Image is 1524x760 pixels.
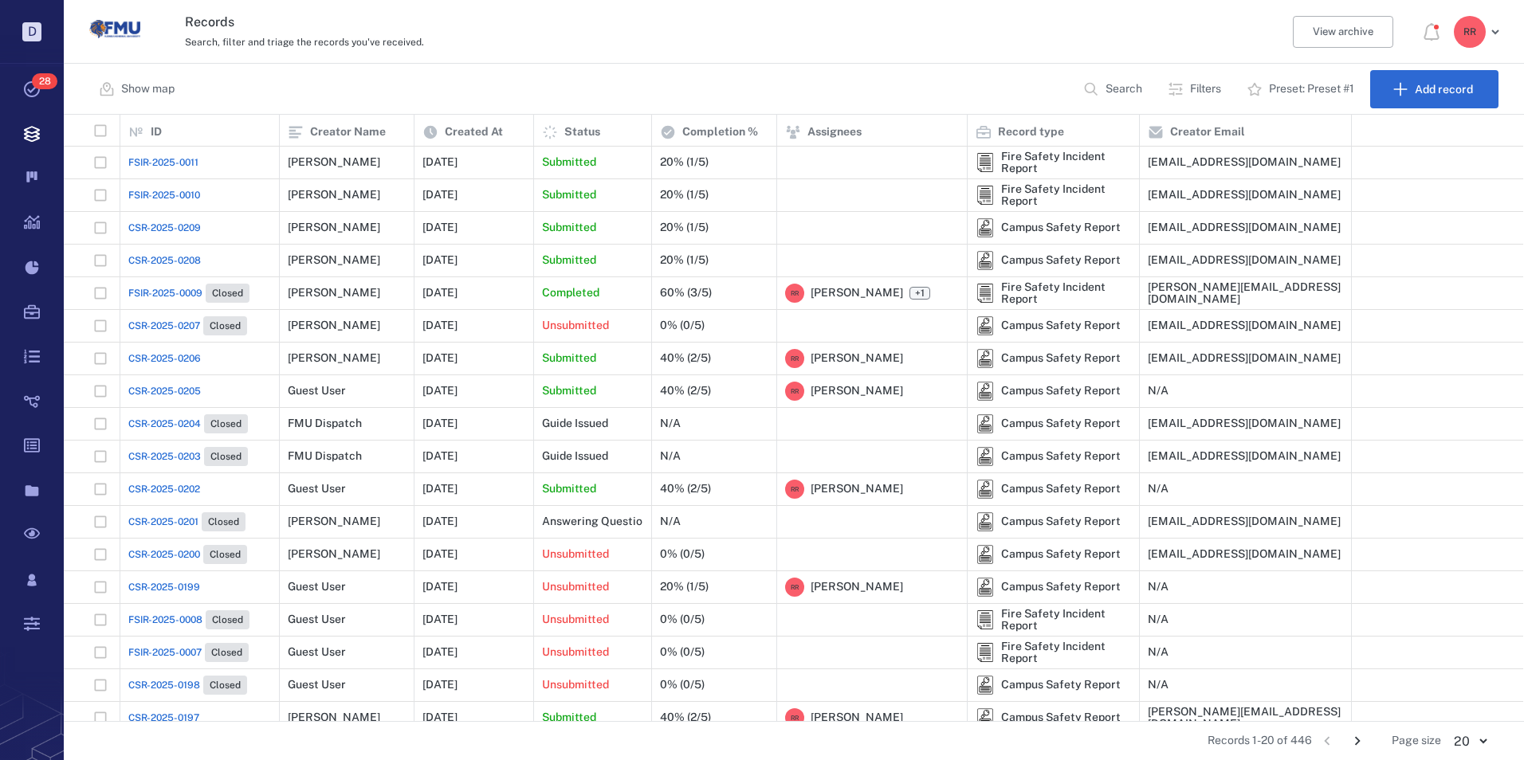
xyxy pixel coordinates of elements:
span: Closed [206,319,244,333]
div: [PERSON_NAME] [288,711,380,723]
div: Campus Safety Report [976,480,995,499]
p: [DATE] [422,416,458,432]
p: Submitted [542,351,596,366]
div: Campus Safety Report [1001,352,1121,364]
a: CSR-2025-0199 [128,580,200,594]
div: Guest User [288,385,346,397]
span: CSR-2025-0197 [128,711,199,725]
div: [EMAIL_ADDRESS][DOMAIN_NAME] [1148,156,1341,168]
div: Fire Safety Incident Report [1001,183,1131,208]
span: Closed [206,679,244,692]
div: 40% (2/5) [660,352,711,364]
div: Guest User [288,483,346,495]
div: [EMAIL_ADDRESS][DOMAIN_NAME] [1148,189,1341,201]
p: Assignees [807,124,862,140]
button: Preset: Preset #1 [1237,70,1367,108]
div: Campus Safety Report [1001,483,1121,495]
a: CSR-2025-0209 [128,221,201,235]
div: N/A [1148,581,1169,593]
div: Campus Safety Report [1001,319,1121,331]
p: Show map [121,81,175,97]
div: Guest User [288,646,346,658]
span: Closed [205,515,242,529]
div: 40% (2/5) [660,385,711,397]
div: Campus Safety Report [976,447,995,466]
span: +1 [909,287,930,300]
div: 0% (0/5) [660,679,705,691]
a: CSR-2025-0208 [128,253,201,268]
div: Campus Safety Report [976,578,995,597]
img: icon Campus Safety Report [976,545,995,564]
img: icon Fire Safety Incident Report [976,610,995,629]
div: Fire Safety Incident Report [976,153,995,172]
p: Unsubmitted [542,318,609,334]
button: RR [1454,16,1505,48]
p: Status [564,124,600,140]
p: Created At [445,124,503,140]
p: [DATE] [422,546,458,562]
a: CSR-2025-0203Closed [128,447,248,466]
img: icon Campus Safety Report [976,708,995,727]
img: icon Campus Safety Report [976,578,995,597]
p: [DATE] [422,710,458,726]
p: Unsubmitted [542,546,609,562]
span: Page size [1392,733,1441,749]
img: icon Fire Safety Incident Report [976,643,995,662]
a: CSR-2025-0202 [128,482,200,496]
span: Closed [206,548,244,562]
div: N/A [1148,613,1169,625]
img: icon Fire Safety Incident Report [976,186,995,205]
a: CSR-2025-0204Closed [128,414,248,433]
nav: pagination navigation [1312,728,1373,754]
div: Campus Safety Report [976,545,995,564]
button: Go to next page [1345,728,1370,754]
a: CSR-2025-0201Closed [128,512,245,531]
div: Fire Safety Incident Report [1001,151,1131,175]
div: R R [785,284,804,303]
div: [EMAIL_ADDRESS][DOMAIN_NAME] [1148,515,1341,527]
div: Guest User [288,581,346,593]
div: FMU Dispatch [288,450,362,462]
div: R R [785,382,804,401]
div: Campus Safety Report [1001,548,1121,560]
p: [DATE] [422,481,458,497]
span: FSIR-2025-0008 [128,613,202,627]
div: Campus Safety Report [1001,450,1121,462]
div: R R [1454,16,1486,48]
span: [PERSON_NAME] [811,710,903,726]
span: CSR-2025-0203 [128,449,201,464]
div: Campus Safety Report [976,218,995,237]
div: Campus Safety Report [1001,221,1121,233]
p: Creator Name [310,124,386,140]
div: [PERSON_NAME] [288,548,380,560]
div: Campus Safety Report [976,349,995,368]
a: CSR-2025-0205 [128,384,201,398]
div: Campus Safety Report [1001,417,1121,429]
button: View archive [1293,16,1393,48]
p: [DATE] [422,285,458,301]
div: Campus Safety Report [976,676,995,695]
div: 60% (3/5) [660,287,712,299]
p: Search [1106,81,1142,97]
img: icon Campus Safety Report [976,218,995,237]
p: Preset: Preset #1 [1269,81,1354,97]
p: Unsubmitted [542,677,609,693]
p: [DATE] [422,155,458,170]
span: CSR-2025-0200 [128,547,200,562]
p: Submitted [542,481,596,497]
a: CSR-2025-0200Closed [128,545,247,564]
div: N/A [660,450,681,462]
div: [EMAIL_ADDRESS][DOMAIN_NAME] [1148,417,1341,429]
div: Fire Safety Incident Report [1001,641,1131,665]
button: Add record [1370,70,1498,108]
span: [PERSON_NAME] [811,579,903,595]
p: Completed [542,285,599,301]
a: CSR-2025-0206 [128,351,201,366]
span: Closed [208,646,245,660]
div: 20% (1/5) [660,221,709,233]
div: Campus Safety Report [976,382,995,401]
